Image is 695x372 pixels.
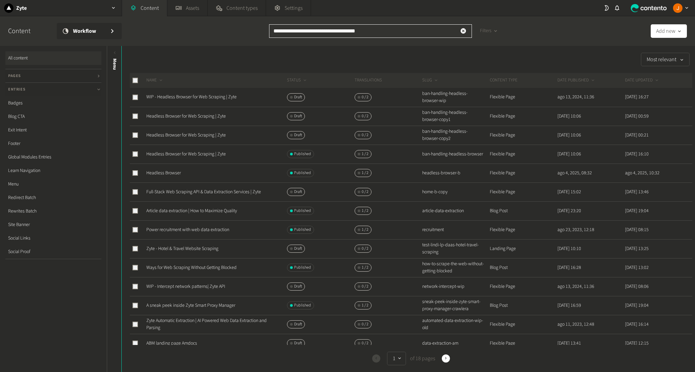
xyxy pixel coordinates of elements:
[489,182,557,201] td: Flexible Page
[489,296,557,315] td: Blog Post
[294,283,302,290] span: Draft
[362,132,368,138] span: 0 / 2
[651,24,687,38] button: Add new
[294,302,311,308] span: Published
[294,340,302,346] span: Draft
[409,354,435,363] span: of 18 pages
[557,77,596,84] button: DATE PUBLISHED
[146,283,225,290] a: WIP - Intercept network patterns| Zyte API
[146,189,261,195] a: Full-Stack Web Scraping API & Data Extraction Services | Zyte
[294,208,311,214] span: Published
[422,77,439,84] button: SLUG
[489,220,557,239] td: Flexible Page
[557,132,581,139] time: [DATE] 10:06
[625,113,649,120] time: [DATE] 00:59
[5,204,101,218] a: Rewrites Batch
[625,77,660,84] button: DATE UPDATED
[5,96,101,110] a: Badges
[422,277,489,296] td: network-intercept-wip
[146,317,267,331] a: Zyte Automatic Extraction | AI Powered Web Data Extraction and Parsing
[5,231,101,245] a: Social Links
[387,352,406,365] button: 1
[625,132,649,139] time: [DATE] 00:21
[625,151,649,157] time: [DATE] 16:10
[294,227,311,233] span: Published
[146,113,226,120] a: Headless Browser for Web Scraping | Zyte
[625,189,649,195] time: [DATE] 13:46
[489,73,557,88] th: CONTENT TYPE
[73,27,104,35] span: Workflow
[489,107,557,126] td: Flexible Page
[557,302,581,309] time: [DATE] 16:59
[5,123,101,137] a: Exit Intent
[625,207,649,214] time: [DATE] 19:04
[641,53,690,66] button: Most relevant
[422,88,489,107] td: ban-handling-headless-browser-wip
[489,145,557,164] td: Flexible Page
[354,73,422,88] th: Translations
[294,132,302,138] span: Draft
[146,302,235,309] a: A sneak peek inside Zyte Smart Proxy Manager
[146,340,197,347] a: ABM landing page Amdocs
[557,283,594,290] time: ago 13, 2024, 11:36
[422,315,489,334] td: automated-data-extraction-wip-old
[557,189,581,195] time: [DATE] 15:02
[294,321,302,327] span: Draft
[489,258,557,277] td: Blog Post
[480,27,492,34] span: Filters
[489,88,557,107] td: Flexible Page
[422,182,489,201] td: home-b-copy
[285,4,303,12] span: Settings
[4,3,14,13] img: Zyte
[557,264,581,271] time: [DATE] 16:28
[5,51,101,65] a: All content
[294,189,302,195] span: Draft
[5,245,101,258] a: Social Proof
[489,334,557,353] td: Flexible Page
[422,258,489,277] td: how-to-scrape-the-web-without-getting-blocked
[362,151,368,157] span: 1 / 2
[294,246,302,252] span: Draft
[362,302,368,308] span: 1 / 2
[422,126,489,145] td: ban-handling-headless-browser-copy2
[489,164,557,182] td: Flexible Page
[489,277,557,296] td: Flexible Page
[422,145,489,164] td: ban-handling-headless-browser
[673,3,682,13] img: Josu Escalada
[489,239,557,258] td: Landing Page
[422,334,489,353] td: data-extraction-am
[557,151,581,157] time: [DATE] 10:06
[557,113,581,120] time: [DATE] 10:06
[422,164,489,182] td: headless-browser-b
[625,321,649,328] time: [DATE] 16:14
[625,94,649,100] time: [DATE] 16:27
[146,245,218,252] a: Zyte - Hotel & Travel Website Scraping
[146,77,164,84] button: NAME
[489,126,557,145] td: Flexible Page
[16,4,27,12] h2: Zyte
[625,245,649,252] time: [DATE] 13:25
[5,218,101,231] a: Site Banner
[625,283,649,290] time: [DATE] 08:06
[362,94,368,100] span: 0 / 2
[625,226,649,233] time: [DATE] 08:15
[146,170,181,176] a: Headless Browser
[422,220,489,239] td: recruitment
[475,24,503,38] button: Filters
[422,239,489,258] td: test-lindi-lp-daas-hotel-travel-scraping
[362,283,368,290] span: 0 / 2
[8,73,21,79] span: Pages
[422,296,489,315] td: sneak-peek-inside-zyte-smart-proxy-manager-crawlera
[5,110,101,123] a: Blog CTA
[146,151,226,157] a: Headless Browser for Web Scraping | Zyte
[422,107,489,126] td: ban-handling-headless-browser-copy1
[146,94,237,100] a: WIP - Headless Browser for Web Scraping | Zyte
[362,321,368,327] span: 0 / 2
[362,340,368,346] span: 0 / 2
[557,94,594,100] time: ago 13, 2024, 11:36
[362,189,368,195] span: 0 / 2
[5,164,101,177] a: Learn Navigation
[557,245,581,252] time: [DATE] 10:10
